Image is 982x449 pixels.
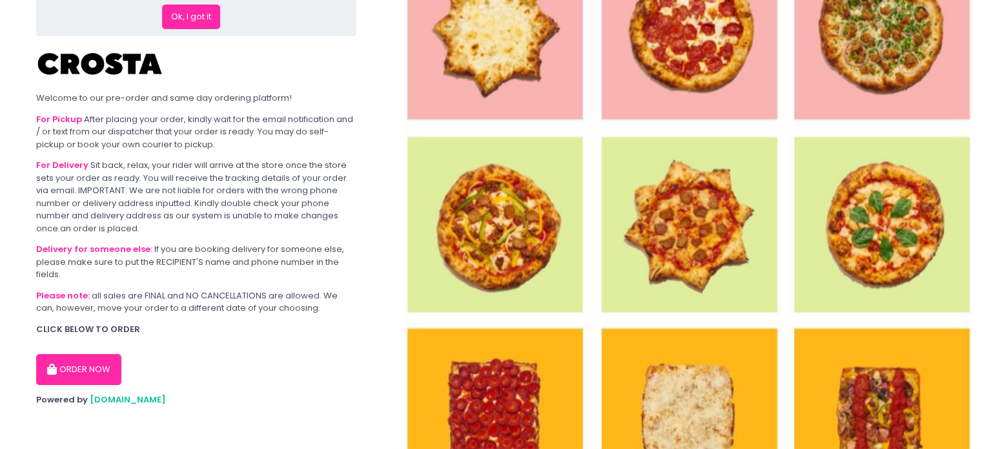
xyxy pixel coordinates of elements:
div: CLICK BELOW TO ORDER [36,323,356,336]
button: Ok, I got it [162,5,220,29]
b: For Pickup [36,113,82,125]
div: After placing your order, kindly wait for the email notification and / or text from our dispatche... [36,113,356,151]
a: [DOMAIN_NAME] [90,393,166,406]
div: If you are booking delivery for someone else, please make sure to put the RECIPIENT'S name and ph... [36,243,356,281]
div: Sit back, relax, your rider will arrive at the store once the store sets your order as ready. You... [36,159,356,235]
div: all sales are FINAL and NO CANCELLATIONS are allowed. We can, however, move your order to a diffe... [36,289,356,315]
div: Welcome to our pre-order and same day ordering platform! [36,92,356,105]
b: Delivery for someone else: [36,243,152,255]
img: Crosta Pizzeria [36,45,165,83]
b: For Delivery [36,159,88,171]
div: Powered by [36,393,356,406]
b: Please note: [36,289,90,302]
button: ORDER NOW [36,354,121,385]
